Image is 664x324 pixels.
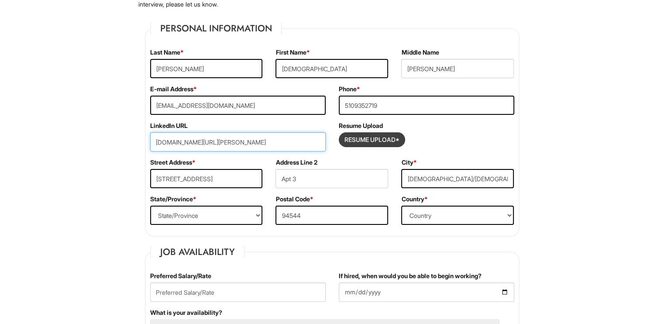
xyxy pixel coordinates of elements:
input: Phone [339,96,514,115]
input: E-mail Address [150,96,326,115]
label: What is your availability? [150,308,222,317]
label: Street Address [150,158,196,167]
input: Preferred Salary/Rate [150,283,326,302]
select: State/Province [150,206,263,225]
legend: Personal Information [150,22,282,35]
label: First Name [275,48,310,57]
label: Resume Upload [339,121,383,130]
input: Apt., Suite, Box, etc. [275,169,388,188]
input: Postal Code [275,206,388,225]
label: Preferred Salary/Rate [150,272,211,280]
input: Middle Name [401,59,514,78]
select: Country [401,206,514,225]
input: Last Name [150,59,263,78]
input: Street Address [150,169,263,188]
label: LinkedIn URL [150,121,188,130]
label: State/Province [150,195,196,203]
button: Resume Upload*Resume Upload* [339,132,405,147]
input: City [401,169,514,188]
label: Phone [339,85,360,93]
label: City [401,158,416,167]
input: LinkedIn URL [150,132,326,152]
label: Middle Name [401,48,439,57]
label: Last Name [150,48,184,57]
label: Country [401,195,427,203]
input: First Name [275,59,388,78]
label: If hired, when would you be able to begin working? [339,272,482,280]
label: Postal Code [275,195,313,203]
label: Address Line 2 [275,158,317,167]
legend: Job Availability [150,245,245,259]
label: E-mail Address [150,85,197,93]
